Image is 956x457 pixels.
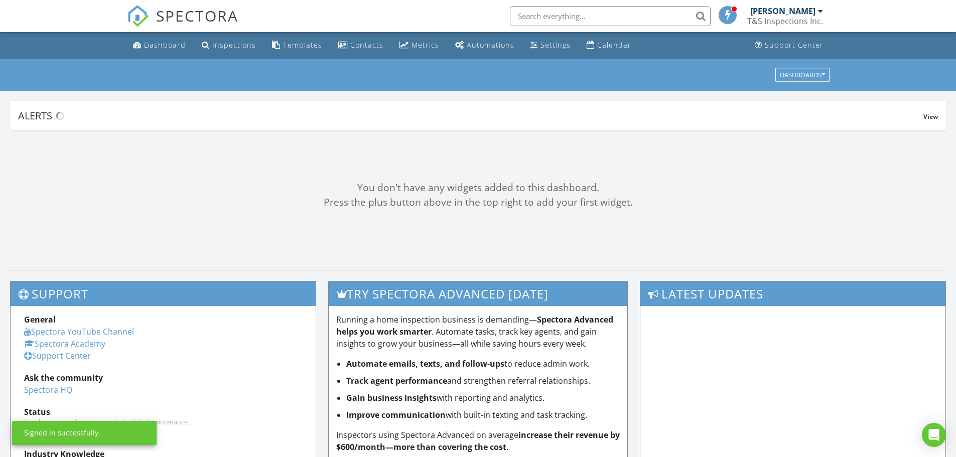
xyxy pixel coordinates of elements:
[597,40,631,50] div: Calendar
[346,375,620,387] li: and strengthen referral relationships.
[24,314,56,325] strong: General
[350,40,383,50] div: Contacts
[583,36,635,55] a: Calendar
[144,40,186,50] div: Dashboard
[24,428,100,438] div: Signed in successfully.
[198,36,260,55] a: Inspections
[346,409,620,421] li: with built-in texting and task tracking.
[780,71,825,78] div: Dashboards
[346,392,437,403] strong: Gain business insights
[923,112,938,121] span: View
[212,40,256,50] div: Inspections
[10,195,946,210] div: Press the plus button above in the top right to add your first widget.
[640,281,945,306] h3: Latest Updates
[24,406,302,418] div: Status
[24,338,105,349] a: Spectora Academy
[24,384,72,395] a: Spectora HQ
[268,36,326,55] a: Templates
[11,281,316,306] h3: Support
[127,14,238,35] a: SPECTORA
[510,6,711,26] input: Search everything...
[127,5,149,27] img: The Best Home Inspection Software - Spectora
[329,281,628,306] h3: Try spectora advanced [DATE]
[750,6,815,16] div: [PERSON_NAME]
[24,326,134,337] a: Spectora YouTube Channel
[747,16,823,26] div: T&S Inspections Inc.
[24,350,91,361] a: Support Center
[24,418,302,426] div: Check system performance and scheduled maintenance.
[336,314,620,350] p: Running a home inspection business is demanding— . Automate tasks, track key agents, and gain ins...
[24,372,302,384] div: Ask the community
[10,181,946,195] div: You don't have any widgets added to this dashboard.
[18,109,923,122] div: Alerts
[765,40,824,50] div: Support Center
[540,40,571,50] div: Settings
[346,375,447,386] strong: Track agent performance
[751,36,828,55] a: Support Center
[336,314,613,337] strong: Spectora Advanced helps you work smarter
[922,423,946,447] div: Open Intercom Messenger
[526,36,575,55] a: Settings
[451,36,518,55] a: Automations (Basic)
[346,409,446,420] strong: Improve communication
[129,36,190,55] a: Dashboard
[395,36,443,55] a: Metrics
[334,36,387,55] a: Contacts
[336,429,620,453] p: Inspectors using Spectora Advanced on average .
[346,358,620,370] li: to reduce admin work.
[346,392,620,404] li: with reporting and analytics.
[336,429,620,452] strong: increase their revenue by $600/month—more than covering the cost
[346,358,504,369] strong: Automate emails, texts, and follow-ups
[156,5,238,26] span: SPECTORA
[467,40,514,50] div: Automations
[283,40,322,50] div: Templates
[412,40,439,50] div: Metrics
[775,68,830,82] button: Dashboards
